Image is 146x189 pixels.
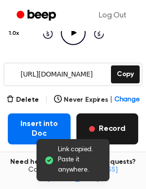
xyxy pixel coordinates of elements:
[76,113,138,144] button: Record
[111,65,140,83] button: Copy
[54,95,140,105] button: Never Expires|Change
[8,25,22,42] button: 1.0x
[47,167,118,182] a: [EMAIL_ADDRESS][DOMAIN_NAME]
[114,95,140,105] span: Change
[110,95,112,105] span: |
[89,4,136,27] a: Log Out
[10,6,65,25] a: Beep
[6,166,140,183] span: Contact us
[6,95,39,105] button: Delete
[8,113,71,144] button: Insert into Doc
[58,145,102,175] span: Link copied. Paste it anywhere.
[45,94,48,106] span: |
